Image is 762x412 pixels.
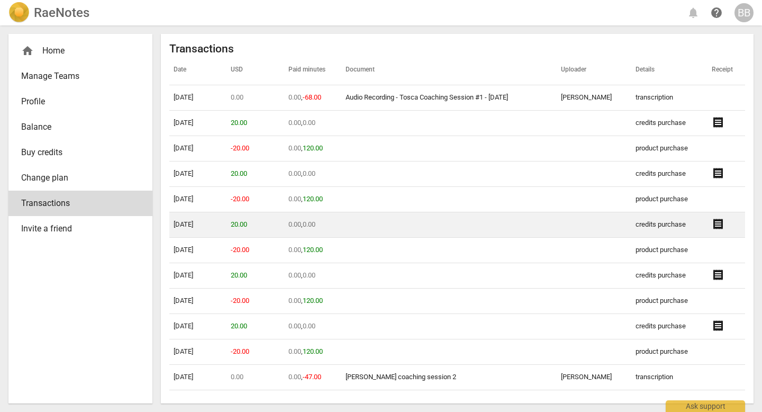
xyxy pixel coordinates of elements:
[226,56,284,85] th: USD
[8,64,152,89] a: Manage Teams
[8,114,152,140] a: Balance
[288,297,301,304] span: 0.00
[288,195,301,203] span: 0.00
[169,212,226,238] td: [DATE]
[284,56,341,85] th: Paid minutes
[21,44,131,57] div: Home
[169,289,226,314] td: [DATE]
[734,3,754,22] button: BB
[169,111,226,136] td: [DATE]
[303,93,321,101] span: -68.00
[8,2,30,23] img: Logo
[288,220,301,228] span: 0.00
[631,365,708,390] td: transcription
[631,238,708,263] td: product purchase
[557,56,631,85] th: Uploader
[21,172,131,184] span: Change plan
[8,216,152,241] a: Invite a friend
[169,365,226,390] td: [DATE]
[303,220,315,228] span: 0.00
[284,365,341,390] td: ,
[303,144,323,152] span: 120.00
[21,222,131,235] span: Invite a friend
[303,322,315,330] span: 0.00
[8,38,152,64] div: Home
[666,400,745,412] div: Ask support
[707,3,726,22] a: Help
[231,195,249,203] span: -20.00
[288,347,301,355] span: 0.00
[631,162,708,187] td: credits purchase
[231,297,249,304] span: -20.00
[303,169,315,177] span: 0.00
[169,85,226,111] td: [DATE]
[712,319,724,332] span: receipt
[707,56,745,85] th: Receipt
[8,140,152,165] a: Buy credits
[288,373,301,381] span: 0.00
[288,119,301,127] span: 0.00
[284,85,341,111] td: ,
[631,263,708,289] td: credits purchase
[288,93,301,101] span: 0.00
[21,95,131,108] span: Profile
[712,116,724,129] span: receipt
[303,119,315,127] span: 0.00
[288,322,301,330] span: 0.00
[231,347,249,355] span: -20.00
[288,246,301,254] span: 0.00
[169,136,226,162] td: [DATE]
[231,119,247,127] span: 20.00
[284,136,341,162] td: ,
[303,246,323,254] span: 120.00
[169,162,226,187] td: [DATE]
[284,339,341,365] td: ,
[21,70,131,83] span: Manage Teams
[8,2,89,23] a: LogoRaeNotes
[712,167,724,180] span: receipt
[21,44,34,57] span: home
[169,56,226,85] th: Date
[231,144,249,152] span: -20.00
[557,85,631,111] td: [PERSON_NAME]
[284,212,341,238] td: ,
[8,89,152,114] a: Profile
[712,268,724,281] span: receipt
[231,93,243,101] span: 0.00
[21,197,131,210] span: Transactions
[631,314,708,339] td: credits purchase
[631,212,708,238] td: credits purchase
[631,85,708,111] td: transcription
[341,56,557,85] th: Document
[21,121,131,133] span: Balance
[346,93,508,101] a: Audio Recording - Tosca Coaching Session #1 - [DATE]
[303,195,323,203] span: 120.00
[284,314,341,339] td: ,
[631,56,708,85] th: Details
[231,220,247,228] span: 20.00
[284,162,341,187] td: ,
[303,271,315,279] span: 0.00
[21,146,131,159] span: Buy credits
[631,111,708,136] td: credits purchase
[231,373,243,381] span: 0.00
[231,271,247,279] span: 20.00
[346,373,456,381] a: [PERSON_NAME] coaching session 2
[284,289,341,314] td: ,
[631,339,708,365] td: product purchase
[631,187,708,212] td: product purchase
[710,6,723,19] span: help
[231,169,247,177] span: 20.00
[712,218,724,230] span: receipt
[34,5,89,20] h2: RaeNotes
[631,289,708,314] td: product purchase
[8,191,152,216] a: Transactions
[169,238,226,263] td: [DATE]
[303,373,321,381] span: -47.00
[284,263,341,289] td: ,
[284,111,341,136] td: ,
[8,165,152,191] a: Change plan
[169,263,226,289] td: [DATE]
[169,339,226,365] td: [DATE]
